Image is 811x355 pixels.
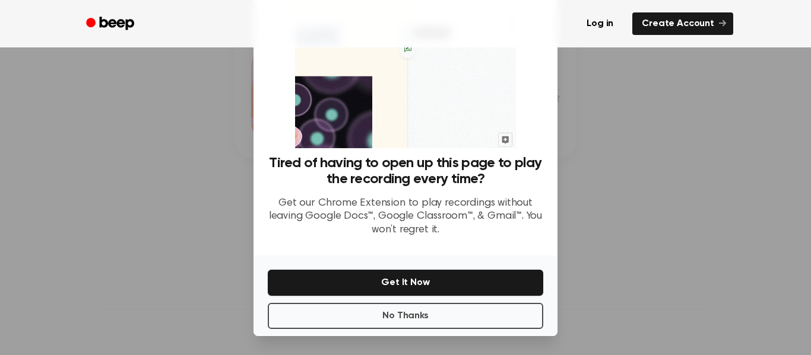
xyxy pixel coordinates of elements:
[268,197,543,237] p: Get our Chrome Extension to play recordings without leaving Google Docs™, Google Classroom™, & Gm...
[268,303,543,329] button: No Thanks
[632,12,733,35] a: Create Account
[268,155,543,187] h3: Tired of having to open up this page to play the recording every time?
[575,10,625,37] a: Log in
[78,12,145,36] a: Beep
[268,270,543,296] button: Get It Now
